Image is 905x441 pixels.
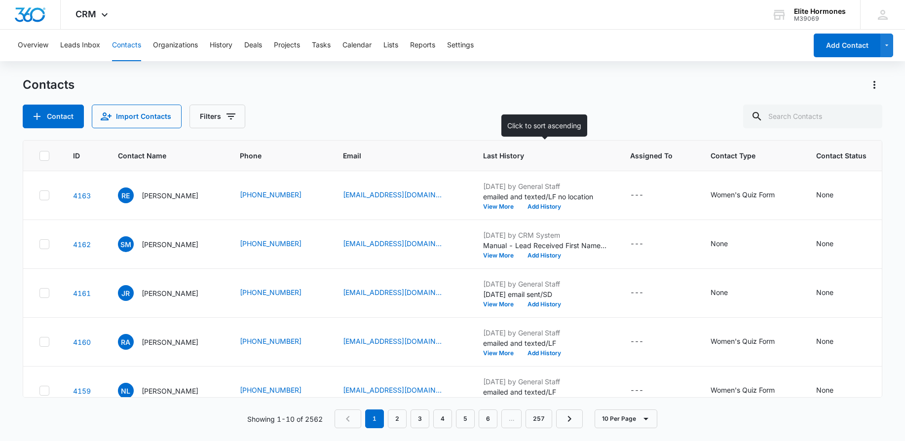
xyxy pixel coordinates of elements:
p: emailed and texted/LF [483,338,606,348]
button: Overview [18,30,48,61]
a: [PHONE_NUMBER] [240,385,302,395]
a: Next Page [556,409,583,428]
div: account id [794,15,846,22]
p: Manual - Lead Received First Name: [PERSON_NAME] [PERSON_NAME] Last Name: [PERSON_NAME] Phone: [P... [483,240,606,251]
span: Email [343,150,445,161]
p: [DATE] by General Staff [483,328,606,338]
span: Phone [240,150,305,161]
button: Add Contact [23,105,84,128]
a: Page 6 [479,409,497,428]
button: Settings [447,30,474,61]
div: Contact Status - None - Select to Edit Field [816,287,851,299]
span: Last History [483,150,592,161]
div: None [816,287,833,297]
p: [PERSON_NAME] [142,239,198,250]
div: Phone - +1 (512) 961-9767 - Select to Edit Field [240,287,319,299]
a: [PHONE_NUMBER] [240,336,302,346]
div: Contact Type - Women's Quiz Form - Select to Edit Field [711,336,792,348]
button: Lists [383,30,398,61]
div: None [816,336,833,346]
a: Page 2 [388,409,407,428]
div: Contact Status - None - Select to Edit Field [816,238,851,250]
button: View More [483,253,521,258]
span: RE [118,187,134,203]
div: Email - rosasjoyce@yahoo.com - Select to Edit Field [343,287,459,299]
button: Add Contact [814,34,880,57]
div: Phone - (208) 539-6385 - Select to Edit Field [240,336,319,348]
a: [EMAIL_ADDRESS][DOMAIN_NAME] [343,336,442,346]
button: Leads Inbox [60,30,100,61]
div: Women's Quiz Form [711,336,775,346]
nav: Pagination [335,409,583,428]
div: account name [794,7,846,15]
a: [EMAIL_ADDRESS][DOMAIN_NAME] [343,189,442,200]
span: Contact Status [816,150,867,161]
div: --- [630,238,643,250]
em: 1 [365,409,384,428]
span: ID [73,150,80,161]
button: Add History [521,204,568,210]
div: Contact Type - Women's Quiz Form - Select to Edit Field [711,189,792,201]
span: Assigned To [630,150,673,161]
a: [PHONE_NUMBER] [240,287,302,297]
button: Add History [521,253,568,258]
div: Email - nevacoyle@gmail.com - Select to Edit Field [343,385,459,397]
a: Navigate to contact details page for Joyce Rosas [73,289,91,297]
div: None [816,238,833,249]
p: [DATE] email sent/SD [483,289,606,299]
div: Email - rhondaerickson71@gmail.com - Select to Edit Field [343,189,459,201]
a: Page 5 [456,409,475,428]
div: None [816,189,833,200]
div: Assigned To - - Select to Edit Field [630,336,661,348]
p: [DATE] by General Staff [483,181,606,191]
a: Page 3 [411,409,429,428]
span: Contact Name [118,150,202,161]
button: View More [483,204,521,210]
button: Filters [189,105,245,128]
div: Contact Name - Susan Marie Witt - Select to Edit Field [118,236,216,252]
button: View More [483,301,521,307]
div: Phone - +1 (715) 846-3887 - Select to Edit Field [240,238,319,250]
a: Navigate to contact details page for Rebecca Anderson [73,338,91,346]
span: RA [118,334,134,350]
div: --- [630,287,643,299]
h1: Contacts [23,77,75,92]
div: None [711,238,728,249]
button: Organizations [153,30,198,61]
div: Click to sort ascending [501,114,587,137]
div: --- [630,189,643,201]
div: None [816,385,833,395]
div: Contact Status - None - Select to Edit Field [816,189,851,201]
button: Projects [274,30,300,61]
div: Email - bexxy718@gmail.com - Select to Edit Field [343,336,459,348]
p: [PERSON_NAME] [142,337,198,347]
div: Women's Quiz Form [711,189,775,200]
button: Add History [521,350,568,356]
a: Page 257 [526,409,552,428]
span: CRM [75,9,96,19]
p: [PERSON_NAME] [142,288,198,298]
a: [EMAIL_ADDRESS][DOMAIN_NAME] [343,287,442,297]
button: 10 Per Page [595,409,657,428]
div: None [711,287,728,297]
p: [DATE] by General Staff [483,279,606,289]
a: Page 4 [433,409,452,428]
div: Contact Name - Rhonda Erickson - Select to Edit Field [118,187,216,203]
button: Tasks [312,30,331,61]
div: Assigned To - - Select to Edit Field [630,238,661,250]
span: JR [118,285,134,301]
button: Contacts [112,30,141,61]
div: Contact Type - Women's Quiz Form - Select to Edit Field [711,385,792,397]
p: emailed and texted/LF no location [483,191,606,202]
span: Contact Type [711,150,778,161]
p: [PERSON_NAME] [142,386,198,396]
div: Assigned To - - Select to Edit Field [630,189,661,201]
p: Showing 1-10 of 2562 [247,414,323,424]
button: View More [483,350,521,356]
button: Actions [867,77,882,93]
a: [PHONE_NUMBER] [240,189,302,200]
a: Navigate to contact details page for Neva L Coyle [73,387,91,395]
div: --- [630,336,643,348]
p: emailed and texted/LF [483,387,606,397]
a: [PHONE_NUMBER] [240,238,302,249]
